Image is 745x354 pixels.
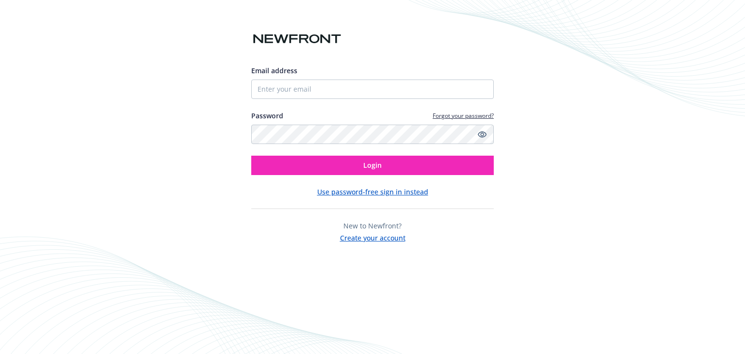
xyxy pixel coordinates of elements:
span: Login [363,161,382,170]
input: Enter your email [251,80,494,99]
button: Use password-free sign in instead [317,187,428,197]
label: Password [251,111,283,121]
a: Forgot your password? [433,112,494,120]
span: Email address [251,66,297,75]
input: Enter your password [251,125,494,144]
img: Newfront logo [251,31,343,48]
a: Show password [476,129,488,140]
button: Login [251,156,494,175]
span: New to Newfront? [343,221,402,230]
button: Create your account [340,231,405,243]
